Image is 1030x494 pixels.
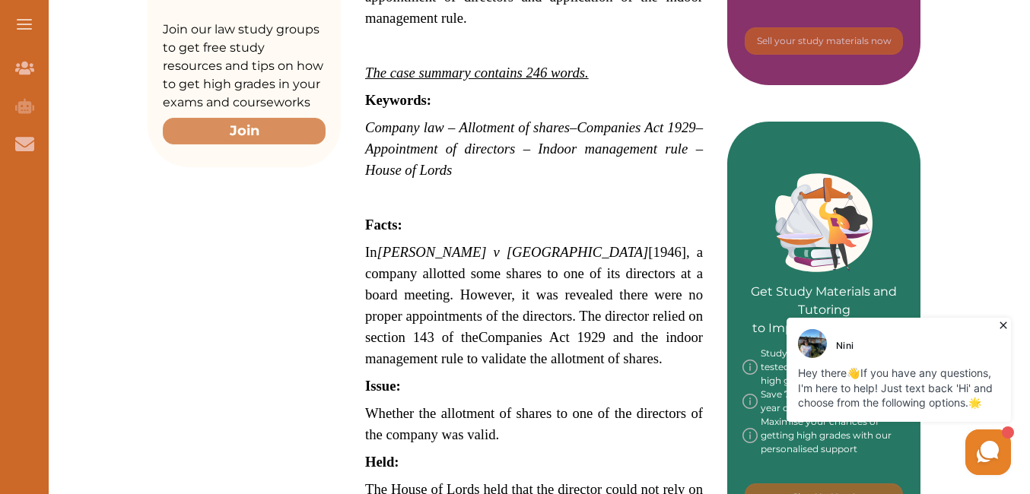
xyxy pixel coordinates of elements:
[365,454,399,470] span: Held:
[365,244,703,366] span: [1946]
[745,27,903,55] button: [object Object]
[665,314,1015,479] iframe: HelpCrunch
[365,92,431,108] span: Keywords:
[365,65,589,81] span: The case summary contains 246 words.
[365,162,452,178] span: House of Lords
[163,21,326,112] p: Join our law study groups to get free study resources and tips on how to get high grades in your ...
[459,119,571,135] em: Allotment of shares
[163,118,326,144] button: Join
[365,405,703,442] span: Whether the allotment of shares to one of the directors of the company was valid.
[742,240,905,337] p: Get Study Materials and Tutoring to Improve your Grades
[570,119,577,135] span: –
[365,329,703,366] span: Companies Act 1929 and the indoor management rule to validate the allotment of shares.
[365,119,455,135] span: Company law –
[577,119,695,135] span: Companies Act 1929
[365,217,402,233] span: Facts:
[377,244,649,260] em: [PERSON_NAME] v [GEOGRAPHIC_DATA]
[775,173,873,272] img: Green card image
[365,244,377,260] span: In
[757,34,892,48] p: Sell your study materials now
[365,244,703,345] span: , a company allotted some shares to one of its directors at a board meeting. However, it was reve...
[365,378,401,394] span: Issue:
